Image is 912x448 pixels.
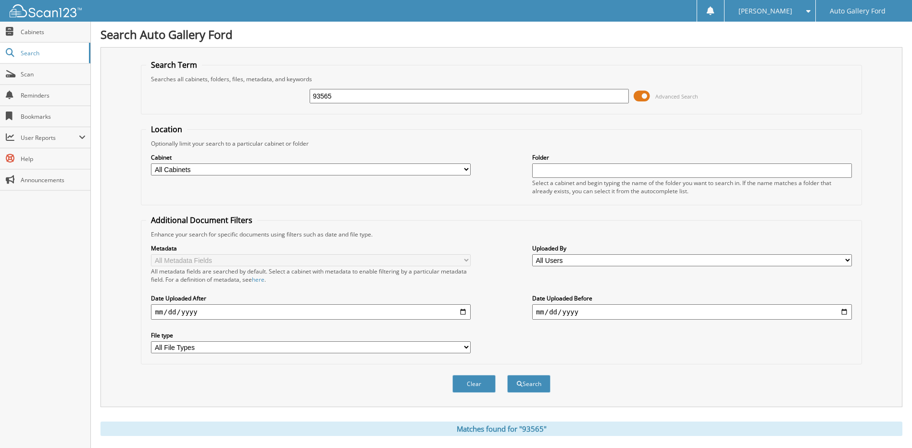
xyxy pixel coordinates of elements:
[146,75,856,83] div: Searches all cabinets, folders, files, metadata, and keywords
[146,230,856,238] div: Enhance your search for specific documents using filters such as date and file type.
[21,70,86,78] span: Scan
[146,215,257,225] legend: Additional Document Filters
[100,422,902,436] div: Matches found for "93565"
[655,93,698,100] span: Advanced Search
[151,267,471,284] div: All metadata fields are searched by default. Select a cabinet with metadata to enable filtering b...
[738,8,792,14] span: [PERSON_NAME]
[21,49,84,57] span: Search
[532,153,852,162] label: Folder
[21,28,86,36] span: Cabinets
[100,26,902,42] h1: Search Auto Gallery Ford
[10,4,82,17] img: scan123-logo-white.svg
[452,375,496,393] button: Clear
[21,134,79,142] span: User Reports
[532,244,852,252] label: Uploaded By
[151,244,471,252] label: Metadata
[146,60,202,70] legend: Search Term
[151,294,471,302] label: Date Uploaded After
[252,275,264,284] a: here
[532,179,852,195] div: Select a cabinet and begin typing the name of the folder you want to search in. If the name match...
[830,8,886,14] span: Auto Gallery Ford
[151,153,471,162] label: Cabinet
[21,155,86,163] span: Help
[151,331,471,339] label: File type
[507,375,550,393] button: Search
[21,112,86,121] span: Bookmarks
[146,124,187,135] legend: Location
[532,304,852,320] input: end
[151,304,471,320] input: start
[146,139,856,148] div: Optionally limit your search to a particular cabinet or folder
[21,176,86,184] span: Announcements
[532,294,852,302] label: Date Uploaded Before
[21,91,86,100] span: Reminders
